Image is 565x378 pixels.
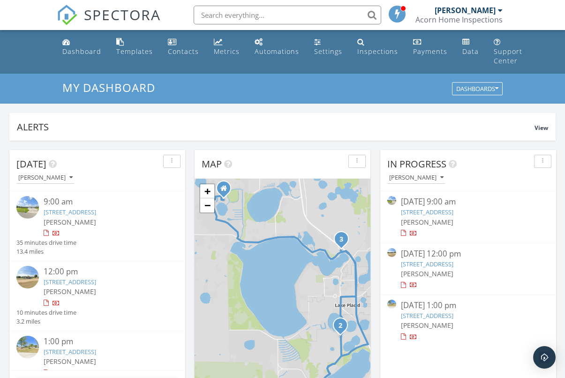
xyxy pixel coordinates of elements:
a: SPECTORA [57,13,161,32]
img: streetview [16,266,39,288]
i: 2 [339,323,342,329]
a: Inspections [354,34,402,60]
div: Payments [413,47,447,56]
div: Metrics [214,47,240,56]
div: Dashboards [456,86,498,92]
div: [PERSON_NAME] [389,174,444,181]
img: streetview [16,336,39,358]
a: Contacts [164,34,203,60]
div: 1:00 pm [44,336,165,348]
a: [STREET_ADDRESS] [44,348,96,356]
button: [PERSON_NAME] [16,172,75,184]
a: Zoom out [200,198,214,212]
a: Zoom in [200,184,214,198]
a: [STREET_ADDRESS] [44,278,96,286]
div: 13.4 miles [16,247,76,256]
div: Data [462,47,479,56]
div: [DATE] 12:00 pm [401,248,536,260]
img: streetview [387,300,396,309]
img: The Best Home Inspection Software - Spectora [57,5,77,25]
div: 976 Lake Dr E, Lake Placid, FL 33852 [340,325,346,331]
span: [PERSON_NAME] [44,287,96,296]
div: 35 minutes drive time [16,238,76,247]
div: 12:00 pm [44,266,165,278]
div: Alerts [17,121,535,133]
div: Acorn Home Inspections [415,15,503,24]
div: [PERSON_NAME] [18,174,73,181]
span: SPECTORA [84,5,161,24]
img: streetview [16,196,39,219]
span: [PERSON_NAME] [401,321,453,330]
div: Templates [116,47,153,56]
div: Contacts [168,47,199,56]
button: Dashboards [452,83,503,96]
div: [DATE] 9:00 am [401,196,536,208]
a: Support Center [490,34,526,70]
a: 9:00 am [STREET_ADDRESS] [PERSON_NAME] 35 minutes drive time 13.4 miles [16,196,178,256]
span: [PERSON_NAME] [401,218,453,227]
a: Metrics [210,34,243,60]
div: 3.2 miles [16,317,76,326]
span: Map [202,158,222,170]
div: 7 SW Vista Dr-, Lake Placid, FL 33852 [341,239,347,244]
div: [PERSON_NAME] [435,6,496,15]
div: 3133 Banyan Lane, Lake Placid FL 33852 [224,188,229,194]
a: Settings [310,34,346,60]
span: My Dashboard [62,80,155,95]
img: streetview [387,196,396,205]
span: View [535,124,548,132]
a: Dashboard [59,34,105,60]
div: [DATE] 1:00 pm [401,300,536,311]
a: Payments [409,34,451,60]
a: Templates [113,34,157,60]
a: [STREET_ADDRESS] [401,311,453,320]
span: [PERSON_NAME] [401,269,453,278]
a: Data [459,34,482,60]
a: [DATE] 1:00 pm [STREET_ADDRESS] [PERSON_NAME] [387,300,549,341]
div: 9:00 am [44,196,165,208]
i: 3 [339,236,343,243]
span: [PERSON_NAME] [44,357,96,366]
span: [PERSON_NAME] [44,218,96,227]
input: Search everything... [194,6,381,24]
span: [DATE] [16,158,46,170]
div: Inspections [357,47,398,56]
div: Support Center [494,47,522,65]
a: 12:00 pm [STREET_ADDRESS] [PERSON_NAME] 10 minutes drive time 3.2 miles [16,266,178,326]
span: In Progress [387,158,446,170]
img: streetview [387,248,396,257]
a: [STREET_ADDRESS] [44,208,96,216]
a: Automations (Basic) [251,34,303,60]
div: Settings [314,47,342,56]
a: [STREET_ADDRESS] [401,208,453,216]
div: 10 minutes drive time [16,308,76,317]
button: [PERSON_NAME] [387,172,445,184]
a: [DATE] 12:00 pm [STREET_ADDRESS] [PERSON_NAME] [387,248,549,290]
div: Automations [255,47,299,56]
a: [STREET_ADDRESS] [401,260,453,268]
div: Open Intercom Messenger [533,346,556,369]
div: Dashboard [62,47,101,56]
a: [DATE] 9:00 am [STREET_ADDRESS] [PERSON_NAME] [387,196,549,238]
